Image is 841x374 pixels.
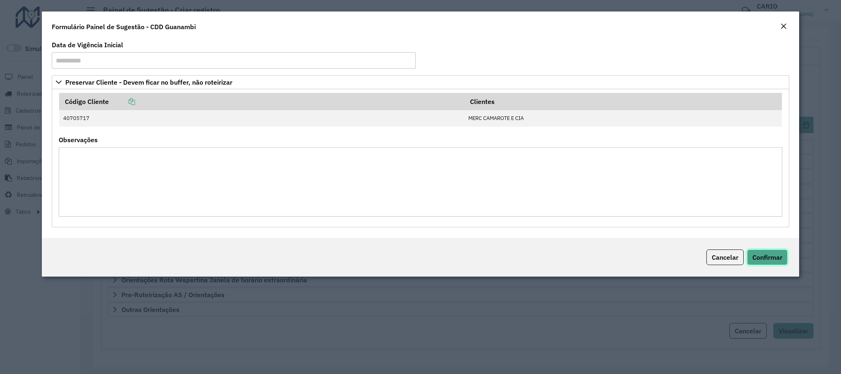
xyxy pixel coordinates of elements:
a: Preservar Cliente - Devem ficar no buffer, não roteirizar [52,75,789,89]
th: Código Cliente [59,93,464,110]
label: Observações [59,135,98,145]
label: Data de Vigência Inicial [52,40,123,50]
span: Preservar Cliente - Devem ficar no buffer, não roteirizar [65,79,232,85]
button: Cancelar [706,249,744,265]
a: Copiar [109,97,135,106]
h4: Formulário Painel de Sugestão - CDD Guanambi [52,22,196,32]
span: Confirmar [752,253,782,261]
td: 40705717 [59,110,464,127]
button: Confirmar [747,249,788,265]
span: Cancelar [712,253,738,261]
th: Clientes [464,93,782,110]
button: Close [778,21,789,32]
td: MERC CAMAROTE E CIA [464,110,782,127]
em: Fechar [780,23,787,30]
div: Preservar Cliente - Devem ficar no buffer, não roteirizar [52,89,789,227]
